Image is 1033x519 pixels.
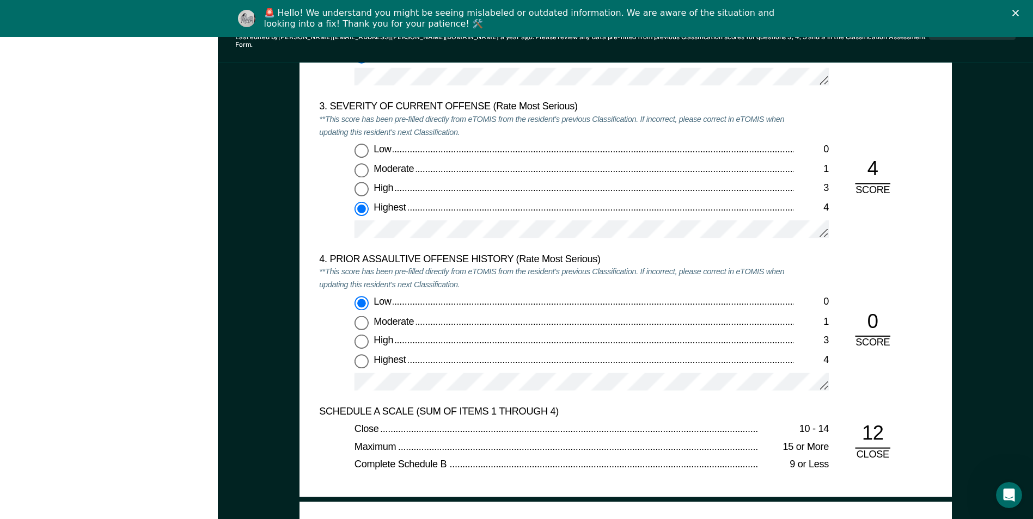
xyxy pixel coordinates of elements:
div: 1 [793,163,829,176]
div: CLOSE [846,448,899,461]
div: 10 - 14 [759,423,829,436]
input: Moderate1 [354,163,369,177]
span: Low [374,296,393,307]
span: Complete Schedule B [354,459,449,469]
div: 0 [793,144,829,157]
div: Close [1012,10,1023,16]
input: Low0 [354,296,369,310]
div: 15 or More [759,441,829,454]
input: Yes3 [354,48,369,63]
span: Highest [374,354,408,364]
input: High3 [354,182,369,196]
em: **This score has been pre-filled directly from eTOMIS from the resident's previous Classification... [319,114,784,137]
span: High [374,335,395,345]
span: Highest [374,201,408,212]
div: 4 [855,157,890,183]
span: Low [374,144,393,155]
div: SCORE [846,183,899,196]
input: Highest4 [354,201,369,215]
input: High3 [354,335,369,349]
div: 4 [793,354,829,367]
input: Moderate1 [354,316,369,330]
input: Highest4 [354,354,369,368]
div: SCORE [846,336,899,349]
div: 0 [855,310,890,336]
div: 0 [793,296,829,309]
span: a year ago [500,33,533,41]
div: Last edited by [PERSON_NAME][EMAIL_ADDRESS][PERSON_NAME][DOMAIN_NAME] . Please review any data pr... [235,33,929,49]
em: **This score has been pre-filled directly from eTOMIS from the resident's previous Classification... [319,267,784,289]
iframe: Intercom live chat [996,482,1022,508]
span: High [374,182,395,193]
div: 12 [855,421,890,448]
span: Maximum [354,441,398,452]
div: 3. SEVERITY OF CURRENT OFFENSE (Rate Most Serious) [319,100,793,113]
span: Close [354,423,381,434]
span: Moderate [374,163,416,174]
div: SCHEDULE A SCALE (SUM OF ITEMS 1 THROUGH 4) [319,405,793,418]
div: SCORE [846,50,899,63]
div: 9 or Less [759,459,829,472]
img: Profile image for Kim [238,10,255,27]
input: Low0 [354,144,369,158]
div: 3 [793,182,829,195]
span: Moderate [374,316,416,326]
div: 1 [793,316,829,329]
div: 3 [793,335,829,348]
div: 4. PRIOR ASSAULTIVE OFFENSE HISTORY (Rate Most Serious) [319,253,793,266]
div: 4 [793,201,829,214]
div: 🚨 Hello! We understand you might be seeing mislabeled or outdated information. We are aware of th... [264,8,778,29]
